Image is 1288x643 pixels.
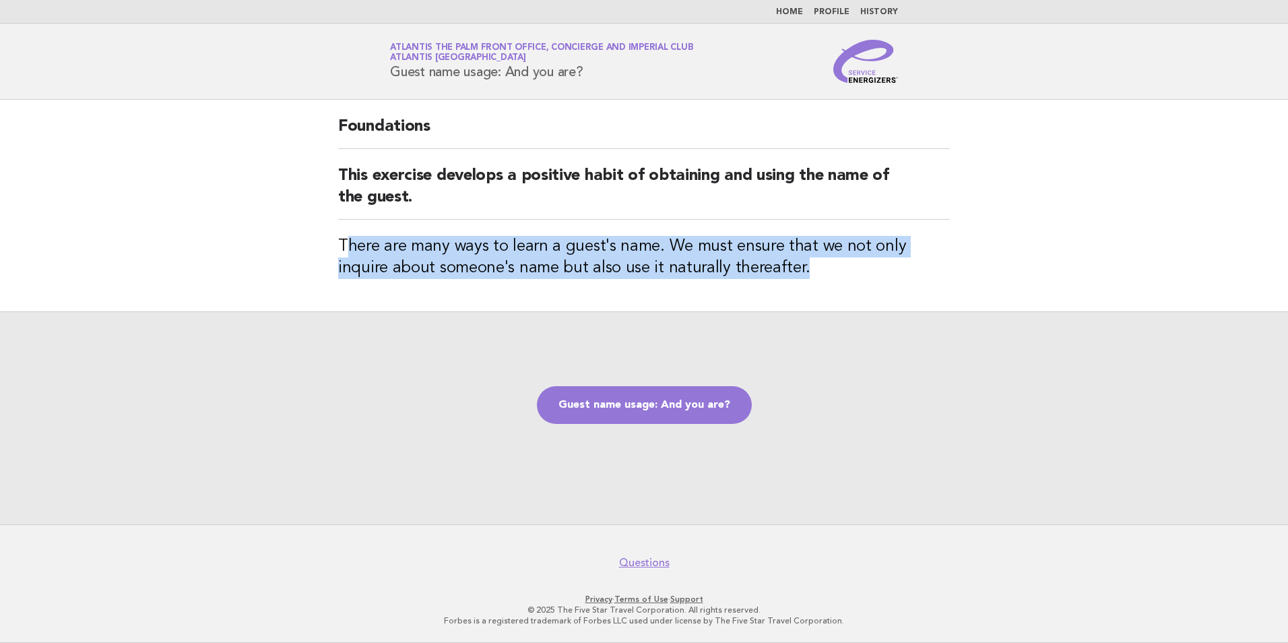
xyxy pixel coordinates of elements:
a: Questions [619,556,670,570]
a: Home [776,8,803,16]
h3: There are many ways to learn a guest's name. We must ensure that we not only inquire about someon... [338,236,950,279]
a: Atlantis The Palm Front Office, Concierge and Imperial ClubAtlantis [GEOGRAPHIC_DATA] [390,43,693,62]
a: Profile [814,8,849,16]
a: Guest name usage: And you are? [537,386,752,424]
a: History [860,8,898,16]
span: Atlantis [GEOGRAPHIC_DATA] [390,54,526,63]
a: Support [670,594,703,604]
p: · · [232,594,1056,605]
img: Service Energizers [833,40,898,83]
a: Terms of Use [614,594,668,604]
h2: Foundations [338,116,950,149]
h2: This exercise develops a positive habit of obtaining and using the name of the guest. [338,165,950,220]
h1: Guest name usage: And you are? [390,44,693,79]
p: © 2025 The Five Star Travel Corporation. All rights reserved. [232,605,1056,615]
a: Privacy [585,594,612,604]
p: Forbes is a registered trademark of Forbes LLC used under license by The Five Star Travel Corpora... [232,615,1056,626]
